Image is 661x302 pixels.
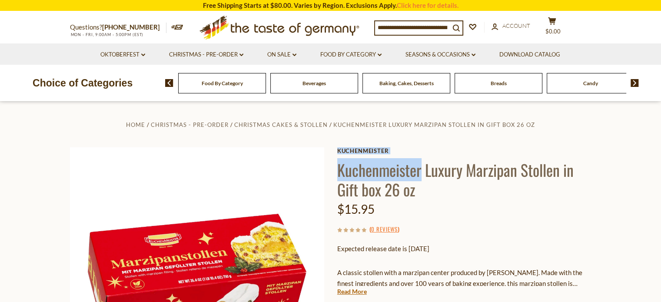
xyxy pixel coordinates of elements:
[502,22,530,29] span: Account
[337,243,591,254] p: Expected release date is [DATE]
[151,121,229,128] a: Christmas - PRE-ORDER
[202,80,243,86] a: Food By Category
[405,50,475,60] a: Seasons & Occasions
[491,80,507,86] a: Breads
[169,50,243,60] a: Christmas - PRE-ORDER
[583,80,598,86] a: Candy
[337,202,375,216] span: $15.95
[100,50,145,60] a: Oktoberfest
[631,79,639,87] img: next arrow
[267,50,296,60] a: On Sale
[302,80,326,86] a: Beverages
[492,21,530,31] a: Account
[545,28,561,35] span: $0.00
[320,50,382,60] a: Food By Category
[337,267,591,289] p: A classic stollen with a marzipan center produced by [PERSON_NAME]. Made with the finest ingredie...
[102,23,160,31] a: [PHONE_NUMBER]
[371,225,398,234] a: 0 Reviews
[539,17,565,39] button: $0.00
[165,79,173,87] img: previous arrow
[379,80,434,86] a: Baking, Cakes, Desserts
[126,121,145,128] a: Home
[369,225,399,233] span: ( )
[70,32,144,37] span: MON - FRI, 9:00AM - 5:00PM (EST)
[234,121,328,128] a: Christmas Cakes & Stollen
[333,121,535,128] a: Kuchenmeister Luxury Marzipan Stollen in Gift box 26 oz
[499,50,560,60] a: Download Catalog
[337,287,367,296] a: Read More
[70,22,166,33] p: Questions?
[397,1,458,9] a: Click here for details.
[337,160,591,199] h1: Kuchenmeister Luxury Marzipan Stollen in Gift box 26 oz
[337,147,591,154] a: Kuchenmeister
